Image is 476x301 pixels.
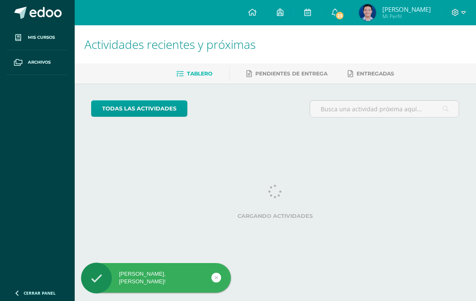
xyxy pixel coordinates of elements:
[91,213,459,219] label: Cargando actividades
[187,70,212,77] span: Tablero
[7,50,68,75] a: Archivos
[91,100,187,117] a: todas las Actividades
[335,11,344,20] span: 23
[348,67,394,81] a: Entregadas
[359,4,376,21] img: e19e236b26c8628caae8f065919779ad.png
[310,101,459,117] input: Busca una actividad próxima aquí...
[246,67,327,81] a: Pendientes de entrega
[7,25,68,50] a: Mis cursos
[24,290,56,296] span: Cerrar panel
[357,70,394,77] span: Entregadas
[176,67,212,81] a: Tablero
[28,34,55,41] span: Mis cursos
[28,59,51,66] span: Archivos
[81,270,231,285] div: [PERSON_NAME], [PERSON_NAME]!
[255,70,327,77] span: Pendientes de entrega
[382,13,431,20] span: Mi Perfil
[84,36,256,52] span: Actividades recientes y próximas
[382,5,431,13] span: [PERSON_NAME]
